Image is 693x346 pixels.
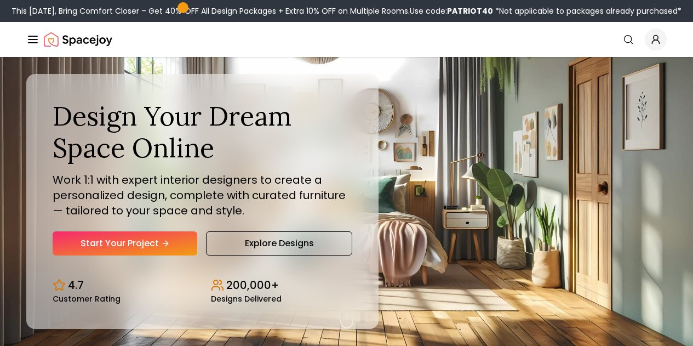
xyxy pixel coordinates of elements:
[211,295,282,303] small: Designs Delivered
[493,5,681,16] span: *Not applicable to packages already purchased*
[44,29,112,50] a: Spacejoy
[53,295,121,303] small: Customer Rating
[68,277,84,293] p: 4.7
[53,100,352,163] h1: Design Your Dream Space Online
[53,172,352,218] p: Work 1:1 with expert interior designers to create a personalized design, complete with curated fu...
[226,277,279,293] p: 200,000+
[447,5,493,16] b: PATRIOT40
[26,22,667,57] nav: Global
[410,5,493,16] span: Use code:
[206,231,352,256] a: Explore Designs
[12,5,681,16] div: This [DATE], Bring Comfort Closer – Get 40% OFF All Design Packages + Extra 10% OFF on Multiple R...
[44,29,112,50] img: Spacejoy Logo
[53,231,197,256] a: Start Your Project
[53,269,352,303] div: Design stats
